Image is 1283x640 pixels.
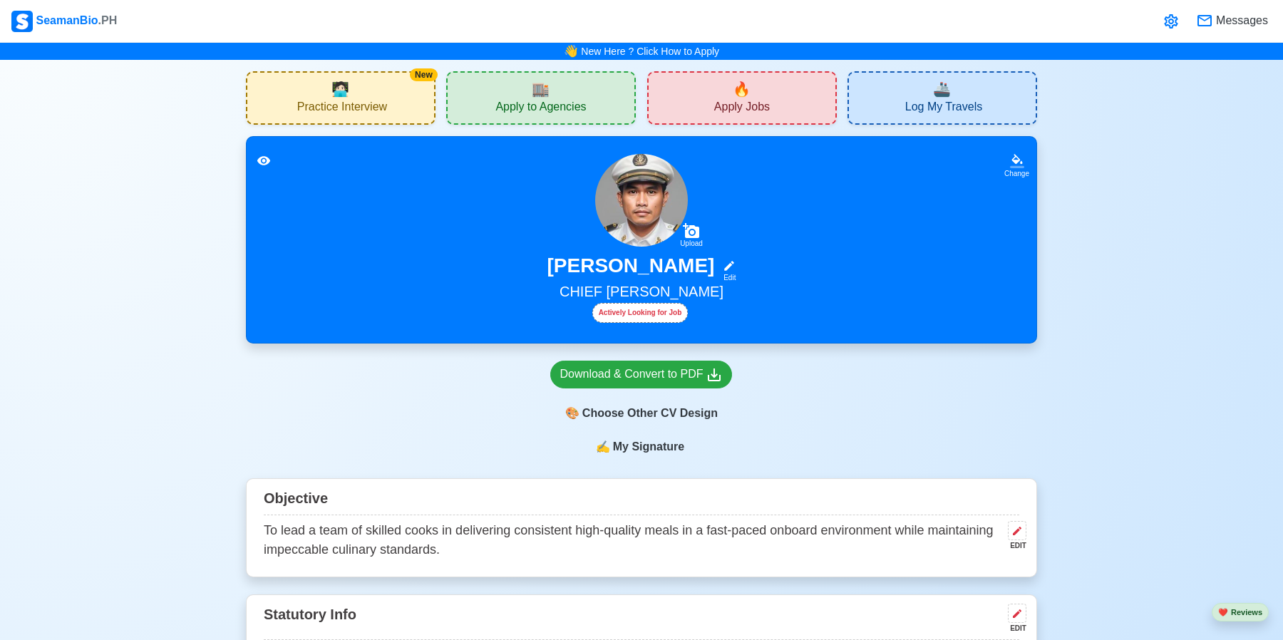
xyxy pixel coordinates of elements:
span: Apply Jobs [714,100,770,118]
div: Actively Looking for Job [592,303,689,323]
span: My Signature [610,438,687,455]
h3: [PERSON_NAME] [547,254,715,283]
p: To lead a team of skilled cooks in delivering consistent high-quality meals in a fast-paced onboa... [264,521,1002,559]
span: bell [560,41,582,63]
div: Choose Other CV Design [550,400,732,427]
span: new [733,78,751,100]
span: Practice Interview [297,100,387,118]
div: New [410,68,438,81]
span: travel [933,78,951,100]
div: EDIT [1002,540,1026,551]
div: Objective [264,485,1019,515]
div: SeamanBio [11,11,117,32]
button: heartReviews [1212,603,1269,622]
div: Download & Convert to PDF [560,366,723,383]
a: Download & Convert to PDF [550,361,732,388]
a: New Here ? Click How to Apply [581,46,719,57]
span: .PH [98,14,118,26]
span: paint [565,405,579,422]
div: Statutory Info [264,601,1019,640]
div: EDIT [1002,623,1026,634]
span: Log My Travels [905,100,982,118]
div: Edit [717,272,736,283]
span: sign [596,438,610,455]
img: Logo [11,11,33,32]
div: Change [1004,168,1029,179]
span: heart [1218,608,1228,616]
span: Messages [1213,12,1268,29]
div: Upload [680,239,703,248]
span: interview [331,78,349,100]
span: agencies [532,78,550,100]
h5: CHIEF [PERSON_NAME] [264,283,1019,303]
span: Apply to Agencies [495,100,586,118]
